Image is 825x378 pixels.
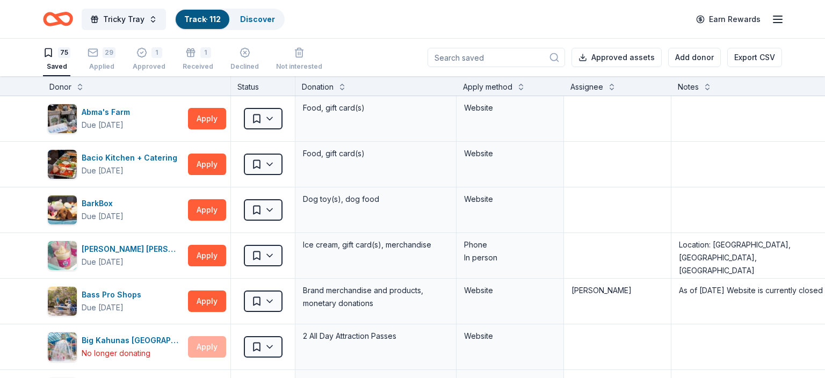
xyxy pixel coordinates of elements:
[43,43,70,76] button: 75Saved
[133,43,165,76] button: 1Approved
[464,251,556,264] div: In person
[463,81,512,93] div: Apply method
[668,48,721,67] button: Add donor
[464,330,556,343] div: Website
[690,10,767,29] a: Earn Rewards
[678,81,699,93] div: Notes
[47,195,184,225] button: Image for BarkBoxBarkBoxDue [DATE]
[727,48,782,67] button: Export CSV
[428,48,565,67] input: Search saved
[183,62,213,71] div: Received
[47,104,184,134] button: Image for Abma's FarmAbma's FarmDue [DATE]
[184,14,221,24] a: Track· 112
[200,47,211,58] div: 1
[82,256,124,268] div: Due [DATE]
[188,108,226,129] button: Apply
[188,290,226,312] button: Apply
[276,43,322,76] button: Not interested
[82,106,134,119] div: Abma's Farm
[302,283,450,311] div: Brand merchandise and products, monetary donations
[48,287,77,316] img: Image for Bass Pro Shops
[82,210,124,223] div: Due [DATE]
[571,48,662,67] button: Approved assets
[47,286,184,316] button: Image for Bass Pro ShopsBass Pro ShopsDue [DATE]
[231,76,295,96] div: Status
[570,81,603,93] div: Assignee
[175,9,285,30] button: Track· 112Discover
[43,62,70,71] div: Saved
[133,62,165,71] div: Approved
[464,284,556,297] div: Website
[464,193,556,206] div: Website
[464,238,556,251] div: Phone
[82,334,184,347] div: Big Kahunas [GEOGRAPHIC_DATA]
[183,43,213,76] button: 1Received
[88,43,115,76] button: 29Applied
[48,195,77,224] img: Image for BarkBox
[48,241,77,270] img: Image for Baskin Robbins
[82,119,124,132] div: Due [DATE]
[188,245,226,266] button: Apply
[188,154,226,175] button: Apply
[47,332,184,362] button: Image for Big Kahunas NJBig Kahunas [GEOGRAPHIC_DATA]No longer donating
[82,347,150,360] div: No longer donating
[103,47,115,58] div: 29
[464,147,556,160] div: Website
[82,151,182,164] div: Bacio Kitchen + Catering
[82,197,124,210] div: BarkBox
[47,149,184,179] button: Image for Bacio Kitchen + CateringBacio Kitchen + CateringDue [DATE]
[302,81,334,93] div: Donation
[276,62,322,71] div: Not interested
[49,81,71,93] div: Donor
[48,104,77,133] img: Image for Abma's Farm
[302,329,450,344] div: 2 All Day Attraction Passes
[82,301,124,314] div: Due [DATE]
[188,199,226,221] button: Apply
[58,47,70,58] div: 75
[230,43,259,76] button: Declined
[230,62,259,71] div: Declined
[302,146,450,161] div: Food, gift card(s)
[82,288,146,301] div: Bass Pro Shops
[43,6,73,32] a: Home
[565,280,670,323] textarea: [PERSON_NAME]
[82,243,184,256] div: [PERSON_NAME] [PERSON_NAME]
[48,332,77,361] img: Image for Big Kahunas NJ
[47,241,184,271] button: Image for Baskin Robbins[PERSON_NAME] [PERSON_NAME]Due [DATE]
[302,192,450,207] div: Dog toy(s), dog food
[464,101,556,114] div: Website
[302,100,450,115] div: Food, gift card(s)
[82,164,124,177] div: Due [DATE]
[48,150,77,179] img: Image for Bacio Kitchen + Catering
[240,14,275,24] a: Discover
[103,13,144,26] span: Tricky Tray
[151,47,162,58] div: 1
[302,237,450,252] div: Ice cream, gift card(s), merchandise
[82,9,166,30] button: Tricky Tray
[88,62,115,71] div: Applied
